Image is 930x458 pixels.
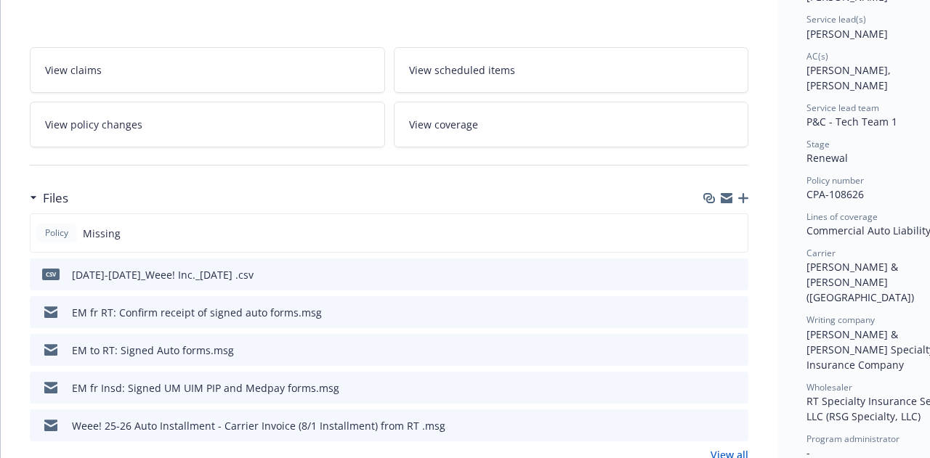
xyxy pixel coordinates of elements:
[706,267,718,282] button: download file
[806,27,888,41] span: [PERSON_NAME]
[72,267,254,282] div: [DATE]-[DATE]_Weee! Inc._[DATE] .csv
[806,381,852,393] span: Wholesaler
[30,189,68,208] div: Files
[83,226,121,241] span: Missing
[729,343,743,358] button: preview file
[806,187,864,201] span: CPA-108626
[42,226,71,240] span: Policy
[806,433,899,445] span: Program administrator
[72,343,234,358] div: EM to RT: Signed Auto forms.msg
[806,210,878,223] span: Lines of coverage
[806,63,894,92] span: [PERSON_NAME], [PERSON_NAME]
[806,13,866,25] span: Service lead(s)
[806,151,848,165] span: Renewal
[72,380,339,396] div: EM fr Insd: Signed UM UIM PIP and Medpay forms.msg
[43,189,68,208] h3: Files
[729,380,743,396] button: preview file
[806,247,836,259] span: Carrier
[45,117,142,132] span: View policy changes
[72,305,322,320] div: EM fr RT: Confirm receipt of signed auto forms.msg
[806,138,830,150] span: Stage
[706,343,718,358] button: download file
[30,47,385,93] a: View claims
[806,50,828,62] span: AC(s)
[706,305,718,320] button: download file
[706,380,718,396] button: download file
[394,47,749,93] a: View scheduled items
[806,102,879,114] span: Service lead team
[30,102,385,147] a: View policy changes
[806,115,897,128] span: P&C - Tech Team 1
[729,418,743,433] button: preview file
[45,62,102,78] span: View claims
[706,418,718,433] button: download file
[806,314,875,326] span: Writing company
[806,260,914,304] span: [PERSON_NAME] & [PERSON_NAME] ([GEOGRAPHIC_DATA])
[42,269,60,279] span: csv
[72,418,445,433] div: Weee! 25-26 Auto Installment - Carrier Invoice (8/1 Installment) from RT .msg
[409,62,515,78] span: View scheduled items
[729,305,743,320] button: preview file
[394,102,749,147] a: View coverage
[806,174,864,187] span: Policy number
[409,117,478,132] span: View coverage
[729,267,743,282] button: preview file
